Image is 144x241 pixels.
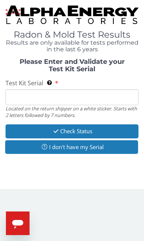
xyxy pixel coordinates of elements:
img: TightCrop.jpg [6,6,138,24]
iframe: Button to launch messaging window [6,211,30,235]
h4: Results are only available for tests performed in the last 6 years [6,39,138,52]
h1: Radon & Mold Test Results [6,30,138,39]
button: Check Status [6,124,138,138]
div: Located on the return shipper on a white sticker. Starts with 2 letters followed by 7 numbers. [6,105,138,119]
button: I don't have my Serial [5,140,138,154]
span: Test Kit Serial [6,79,43,87]
strong: Please Enter and Validate your Test Kit Serial [20,58,125,73]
